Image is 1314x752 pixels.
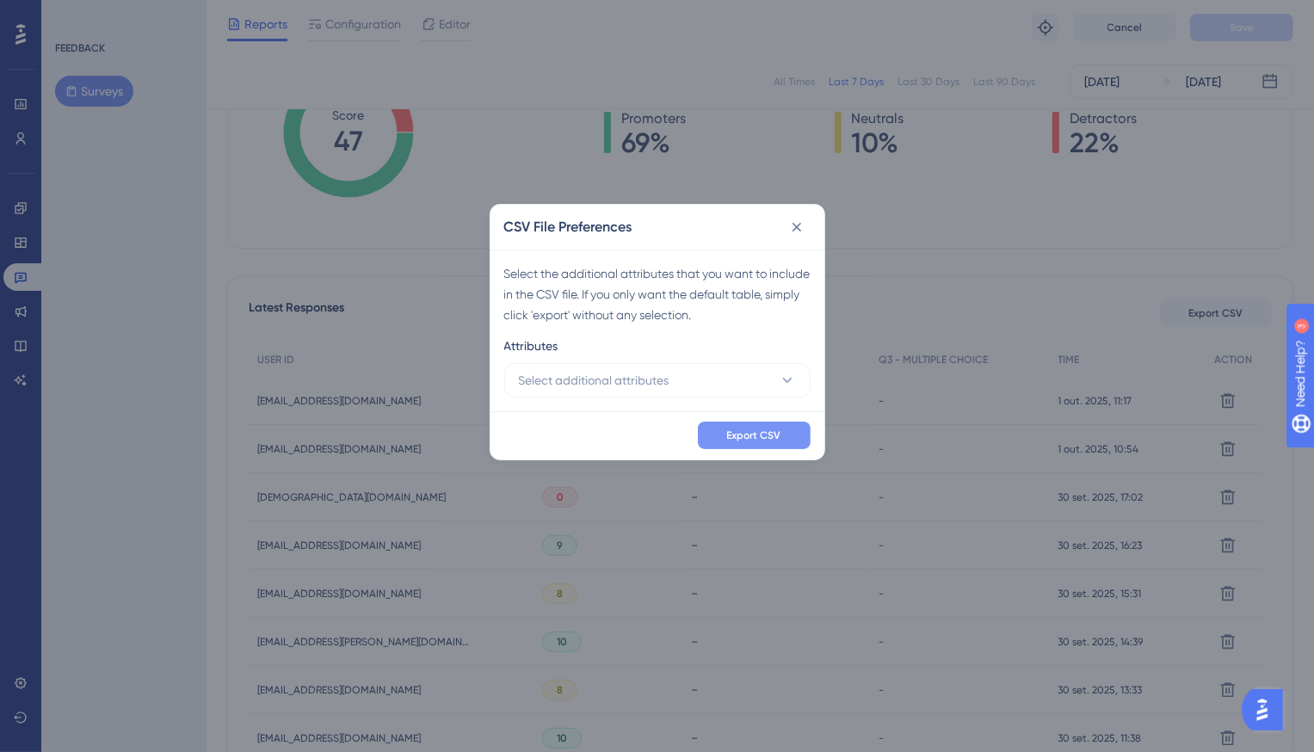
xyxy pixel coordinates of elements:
[504,263,811,325] div: Select the additional attributes that you want to include in the CSV file. If you only want the d...
[727,428,781,442] span: Export CSV
[504,217,632,237] h2: CSV File Preferences
[40,4,108,25] span: Need Help?
[1242,684,1293,736] iframe: UserGuiding AI Assistant Launcher
[120,9,125,22] div: 3
[519,370,669,391] span: Select additional attributes
[504,336,558,356] span: Attributes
